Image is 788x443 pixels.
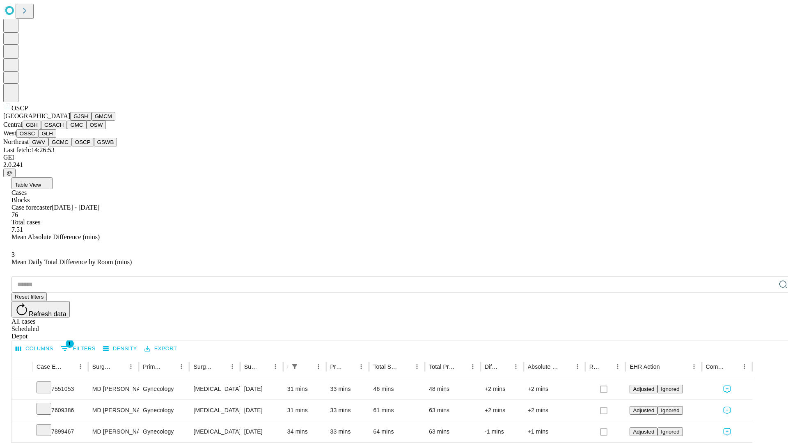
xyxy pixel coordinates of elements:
span: [GEOGRAPHIC_DATA] [3,112,70,119]
button: Table View [11,177,53,189]
button: Reset filters [11,292,47,301]
button: Sort [560,361,572,372]
div: +2 mins [485,400,520,421]
span: Ignored [661,407,679,413]
span: Northeast [3,138,29,145]
div: Gynecology [143,400,185,421]
span: @ [7,170,12,176]
div: 7551053 [37,379,84,400]
button: Sort [258,361,270,372]
button: Expand [16,425,28,439]
span: Case forecaster [11,204,52,211]
button: Sort [600,361,612,372]
div: 7609386 [37,400,84,421]
button: Expand [16,382,28,397]
div: [DATE] [244,379,279,400]
span: 7.51 [11,226,23,233]
button: Show filters [59,342,98,355]
button: Sort [400,361,411,372]
div: 33 mins [330,400,365,421]
div: Total Scheduled Duration [373,363,399,370]
span: Ignored [661,386,679,392]
div: 33 mins [330,421,365,442]
div: [MEDICAL_DATA] INJECTION IMPLANT MATERIAL SUBMUCOSAL [MEDICAL_DATA] [193,421,236,442]
span: Table View [15,182,41,188]
button: Export [142,343,179,355]
button: Menu [411,361,423,372]
div: [DATE] [244,400,279,421]
button: Menu [270,361,281,372]
button: GSWB [94,138,117,146]
button: Show filters [289,361,300,372]
div: Total Predicted Duration [429,363,455,370]
div: Comments [706,363,726,370]
button: GBH [23,121,41,129]
button: Sort [661,361,672,372]
div: Gynecology [143,421,185,442]
div: Gynecology [143,379,185,400]
button: Refresh data [11,301,70,317]
div: Difference [485,363,498,370]
button: Sort [499,361,510,372]
button: GWV [29,138,48,146]
div: 1 active filter [289,361,300,372]
button: Expand [16,404,28,418]
div: 61 mins [373,400,421,421]
div: 64 mins [373,421,421,442]
span: [DATE] - [DATE] [52,204,99,211]
span: Adjusted [633,386,654,392]
div: 63 mins [429,421,476,442]
button: Sort [63,361,75,372]
button: Sort [164,361,176,372]
button: Menu [125,361,137,372]
button: Density [101,343,139,355]
div: 31 mins [287,400,322,421]
button: OSW [87,121,106,129]
button: Menu [176,361,187,372]
div: 46 mins [373,379,421,400]
button: Menu [75,361,86,372]
button: @ [3,169,16,177]
button: Adjusted [630,406,657,415]
button: Menu [510,361,522,372]
div: [MEDICAL_DATA] INJECTION IMPLANT MATERIAL SUBMUCOSAL [MEDICAL_DATA] [193,379,236,400]
div: Surgery Date [244,363,257,370]
div: +2 mins [528,400,581,421]
div: EHR Action [630,363,660,370]
button: Adjusted [630,427,657,436]
div: Resolved in EHR [589,363,600,370]
span: 76 [11,211,18,218]
span: Refresh data [29,311,66,317]
button: Ignored [657,385,683,393]
button: Menu [313,361,324,372]
div: +2 mins [528,379,581,400]
button: Menu [572,361,583,372]
span: Mean Daily Total Difference by Room (mins) [11,258,132,265]
button: Sort [301,361,313,372]
button: Menu [612,361,623,372]
span: Reset filters [15,294,44,300]
span: OSCP [11,105,28,112]
div: +2 mins [485,379,520,400]
button: GMCM [92,112,115,121]
button: Adjusted [630,385,657,393]
div: Case Epic Id [37,363,62,370]
button: Menu [355,361,367,372]
div: 63 mins [429,400,476,421]
div: Primary Service [143,363,163,370]
button: OSSC [16,129,39,138]
div: 48 mins [429,379,476,400]
button: GLH [38,129,56,138]
span: 1 [66,340,74,348]
div: MD [PERSON_NAME] [92,421,135,442]
button: Menu [739,361,750,372]
button: Ignored [657,427,683,436]
div: 7899467 [37,421,84,442]
span: Adjusted [633,429,654,435]
button: Sort [114,361,125,372]
button: Select columns [14,343,55,355]
span: Mean Absolute Difference (mins) [11,233,100,240]
div: 2.0.241 [3,161,785,169]
span: Last fetch: 14:26:53 [3,146,55,153]
div: MD [PERSON_NAME] [92,379,135,400]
